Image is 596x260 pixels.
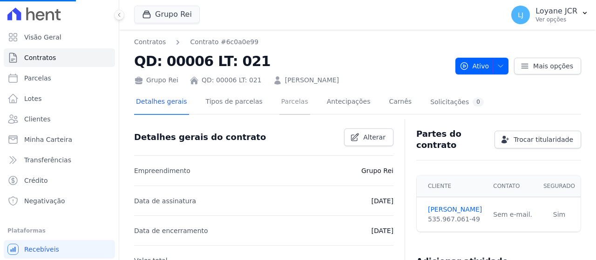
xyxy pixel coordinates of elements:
th: Cliente [417,175,488,197]
a: Negativação [4,192,115,210]
a: Parcelas [279,90,310,115]
span: Contratos [24,53,56,62]
div: Grupo Rei [134,75,178,85]
td: Sim [538,197,581,232]
p: [DATE] [372,195,393,207]
p: [DATE] [372,225,393,236]
p: Ver opções [535,16,577,23]
p: Empreendimento [134,165,190,176]
h3: Detalhes gerais do contrato [134,132,266,143]
p: Data de assinatura [134,195,196,207]
h2: QD: 00006 LT: 021 [134,51,448,72]
button: Ativo [455,58,509,74]
a: Minha Carteira [4,130,115,149]
span: Ativo [460,58,489,74]
a: [PERSON_NAME] [428,205,482,214]
a: Trocar titularidade [494,131,581,148]
nav: Breadcrumb [134,37,258,47]
span: Alterar [363,133,386,142]
span: Transferências [24,155,71,165]
a: Visão Geral [4,28,115,47]
a: Clientes [4,110,115,128]
span: Mais opções [533,61,573,71]
span: Parcelas [24,73,51,83]
a: Contrato #6c0a0e99 [190,37,258,47]
a: QD: 00006 LT: 021 [202,75,262,85]
a: Tipos de parcelas [204,90,264,115]
span: Negativação [24,196,65,206]
th: Segurado [538,175,581,197]
a: Transferências [4,151,115,169]
h3: Partes do contrato [416,128,487,151]
span: Recebíveis [24,245,59,254]
div: Solicitações [430,98,484,107]
p: Grupo Rei [361,165,393,176]
a: Detalhes gerais [134,90,189,115]
button: LJ Loyane JCR Ver opções [504,2,596,28]
p: Data de encerramento [134,225,208,236]
button: Grupo Rei [134,6,200,23]
a: Antecipações [325,90,372,115]
a: Solicitações0 [428,90,486,115]
span: Lotes [24,94,42,103]
span: LJ [518,12,523,18]
span: Minha Carteira [24,135,72,144]
span: Visão Geral [24,33,61,42]
a: Mais opções [514,58,581,74]
a: Contratos [134,37,166,47]
a: Parcelas [4,69,115,87]
span: Crédito [24,176,48,185]
a: Contratos [4,48,115,67]
a: Alterar [344,128,393,146]
a: Carnês [387,90,413,115]
span: Trocar titularidade [514,135,573,144]
a: Recebíveis [4,240,115,259]
td: Sem e-mail. [488,197,538,232]
a: [PERSON_NAME] [285,75,339,85]
div: 535.967.061-49 [428,214,482,224]
div: Plataformas [7,225,111,236]
div: 0 [473,98,484,107]
a: Crédito [4,171,115,190]
nav: Breadcrumb [134,37,448,47]
p: Loyane JCR [535,7,577,16]
a: Lotes [4,89,115,108]
th: Contato [488,175,538,197]
span: Clientes [24,114,50,124]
